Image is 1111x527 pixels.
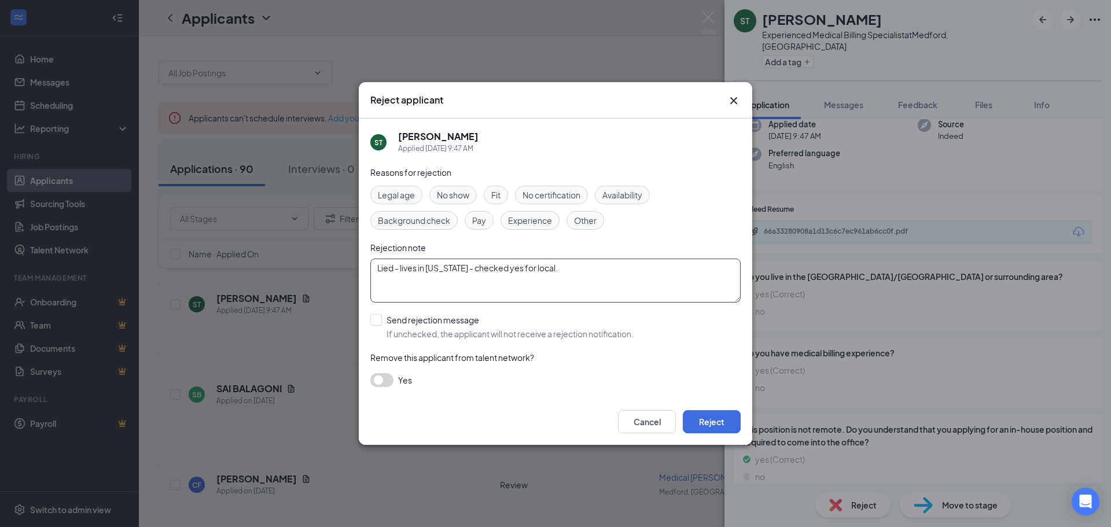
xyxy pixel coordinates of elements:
[1072,488,1099,515] div: Open Intercom Messenger
[378,189,415,201] span: Legal age
[437,189,469,201] span: No show
[508,214,552,227] span: Experience
[683,410,741,433] button: Reject
[491,189,501,201] span: Fit
[398,373,412,387] span: Yes
[574,214,597,227] span: Other
[370,259,741,303] textarea: Lied - lives in [US_STATE] - checked yes for local.
[370,94,443,106] h3: Reject applicant
[618,410,676,433] button: Cancel
[398,143,479,154] div: Applied [DATE] 9:47 AM
[370,167,451,178] span: Reasons for rejection
[374,138,382,148] div: ST
[472,214,486,227] span: Pay
[523,189,580,201] span: No certification
[370,242,426,253] span: Rejection note
[727,94,741,108] button: Close
[378,214,450,227] span: Background check
[602,189,642,201] span: Availability
[398,130,479,143] h5: [PERSON_NAME]
[727,94,741,108] svg: Cross
[370,352,534,363] span: Remove this applicant from talent network?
